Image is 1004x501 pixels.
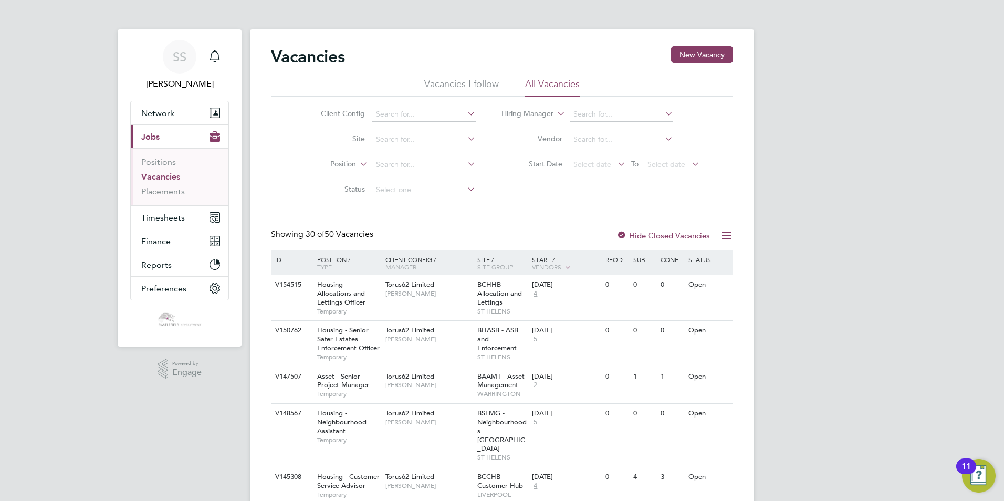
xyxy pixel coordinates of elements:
[477,372,525,390] span: BAAMT - Asset Management
[273,321,309,340] div: V150762
[671,46,733,63] button: New Vacancy
[532,409,600,418] div: [DATE]
[372,132,476,147] input: Search for...
[477,307,527,316] span: ST HELENS
[141,186,185,196] a: Placements
[141,132,160,142] span: Jobs
[603,321,630,340] div: 0
[130,40,229,90] a: SS[PERSON_NAME]
[385,418,472,426] span: [PERSON_NAME]
[631,321,658,340] div: 0
[130,311,229,328] a: Go to home page
[385,472,434,481] span: Torus62 Limited
[141,172,180,182] a: Vacancies
[631,367,658,387] div: 1
[385,289,472,298] span: [PERSON_NAME]
[631,275,658,295] div: 0
[130,78,229,90] span: Shivaani Solanki
[385,381,472,389] span: [PERSON_NAME]
[477,453,527,462] span: ST HELENS
[131,277,228,300] button: Preferences
[317,472,380,490] span: Housing - Customer Service Advisor
[141,260,172,270] span: Reports
[317,372,369,390] span: Asset - Senior Project Manager
[296,159,356,170] label: Position
[686,367,731,387] div: Open
[317,263,332,271] span: Type
[658,275,685,295] div: 0
[647,160,685,169] span: Select date
[532,473,600,482] div: [DATE]
[385,335,472,343] span: [PERSON_NAME]
[573,160,611,169] span: Select date
[502,159,562,169] label: Start Date
[158,359,202,379] a: Powered byEngage
[131,229,228,253] button: Finance
[628,157,642,171] span: To
[273,404,309,423] div: V148567
[317,436,380,444] span: Temporary
[603,404,630,423] div: 0
[271,46,345,67] h2: Vacancies
[477,353,527,361] span: ST HELENS
[118,29,242,347] nav: Main navigation
[686,321,731,340] div: Open
[570,107,673,122] input: Search for...
[603,467,630,487] div: 0
[493,109,553,119] label: Hiring Manager
[658,250,685,268] div: Conf
[532,418,539,427] span: 5
[658,321,685,340] div: 0
[131,125,228,148] button: Jobs
[477,326,518,352] span: BHASB - ASB and Enforcement
[309,250,383,276] div: Position /
[306,229,325,239] span: 30 of
[532,263,561,271] span: Vendors
[532,372,600,381] div: [DATE]
[141,236,171,246] span: Finance
[532,280,600,289] div: [DATE]
[525,78,580,97] li: All Vacancies
[385,482,472,490] span: [PERSON_NAME]
[273,275,309,295] div: V154515
[475,250,530,276] div: Site /
[372,183,476,197] input: Select one
[372,158,476,172] input: Search for...
[961,466,971,480] div: 11
[305,109,365,118] label: Client Config
[424,78,499,97] li: Vacancies I follow
[477,390,527,398] span: WARRINGTON
[141,213,185,223] span: Timesheets
[658,367,685,387] div: 1
[385,263,416,271] span: Manager
[317,390,380,398] span: Temporary
[172,359,202,368] span: Powered by
[962,459,996,493] button: Open Resource Center, 11 new notifications
[383,250,475,276] div: Client Config /
[141,284,186,294] span: Preferences
[603,367,630,387] div: 0
[477,490,527,499] span: LIVERPOOL
[616,231,710,241] label: Hide Closed Vacancies
[603,250,630,268] div: Reqd
[317,307,380,316] span: Temporary
[273,250,309,268] div: ID
[273,467,309,487] div: V145308
[532,326,600,335] div: [DATE]
[631,404,658,423] div: 0
[131,148,228,205] div: Jobs
[372,107,476,122] input: Search for...
[658,404,685,423] div: 0
[686,275,731,295] div: Open
[317,490,380,499] span: Temporary
[385,372,434,381] span: Torus62 Limited
[317,409,367,435] span: Housing - Neighbourhood Assistant
[157,311,202,328] img: castlefieldrecruitment-logo-retina.png
[305,134,365,143] label: Site
[317,326,380,352] span: Housing - Senior Safer Estates Enforcement Officer
[477,409,527,453] span: BSLMG - Neighbourhoods [GEOGRAPHIC_DATA]
[686,467,731,487] div: Open
[570,132,673,147] input: Search for...
[273,367,309,387] div: V147507
[658,467,685,487] div: 3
